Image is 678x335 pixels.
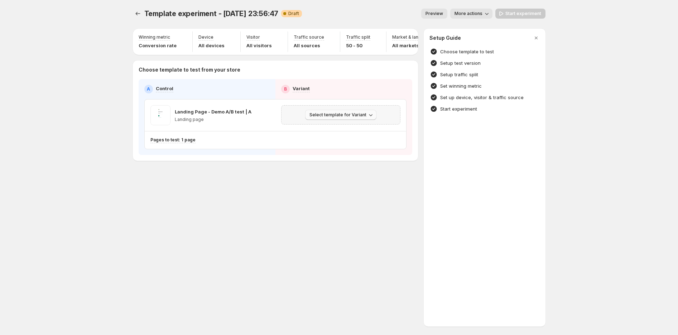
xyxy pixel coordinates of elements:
button: More actions [450,9,492,19]
p: All visitors [246,42,272,49]
p: Traffic source [294,34,324,40]
p: All sources [294,42,324,49]
h3: Setup Guide [429,34,461,42]
p: Device [198,34,213,40]
span: Template experiment - [DATE] 23:56:47 [144,9,279,18]
button: Experiments [133,9,143,19]
p: Visitor [246,34,260,40]
button: Preview [421,9,447,19]
p: Winning metric [139,34,170,40]
span: Preview [425,11,443,16]
span: Select template for Variant [309,112,366,118]
span: More actions [455,11,482,16]
p: Variant [293,85,310,92]
p: Landing Page - Demo A/B test | A [175,108,251,115]
h2: A [147,86,150,92]
p: Control [156,85,173,92]
img: Landing Page - Demo A/B test | A [150,105,170,125]
p: Conversion rate [139,42,177,49]
p: Landing page [175,117,251,122]
h4: Setup traffic split [440,71,478,78]
p: Market & language [392,34,432,40]
span: Draft [288,11,299,16]
p: All devices [198,42,225,49]
p: Traffic split [346,34,370,40]
h2: B [284,86,287,92]
h4: Choose template to test [440,48,494,55]
h4: Set up device, visitor & traffic source [440,94,524,101]
p: Pages to test: 1 page [150,137,196,143]
p: All markets [392,42,432,49]
p: Choose template to test from your store [139,66,412,73]
h4: Start experiment [440,105,477,112]
p: 50 - 50 [346,42,370,49]
h4: Setup test version [440,59,481,67]
button: Select template for Variant [305,110,376,120]
h4: Set winning metric [440,82,482,89]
